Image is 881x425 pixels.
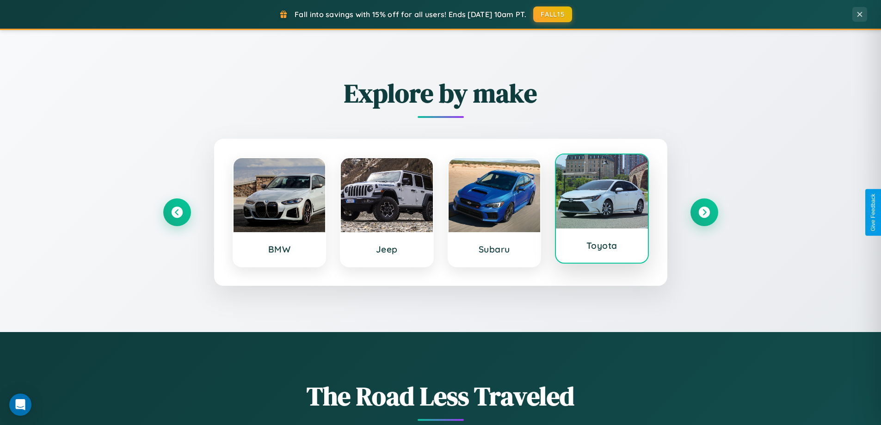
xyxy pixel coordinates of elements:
span: Fall into savings with 15% off for all users! Ends [DATE] 10am PT. [295,10,526,19]
div: Give Feedback [870,194,876,231]
h1: The Road Less Traveled [163,378,718,414]
h3: Subaru [458,244,531,255]
h2: Explore by make [163,75,718,111]
button: FALL15 [533,6,572,22]
h3: Jeep [350,244,424,255]
div: Open Intercom Messenger [9,394,31,416]
h3: Toyota [565,240,639,251]
h3: BMW [243,244,316,255]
